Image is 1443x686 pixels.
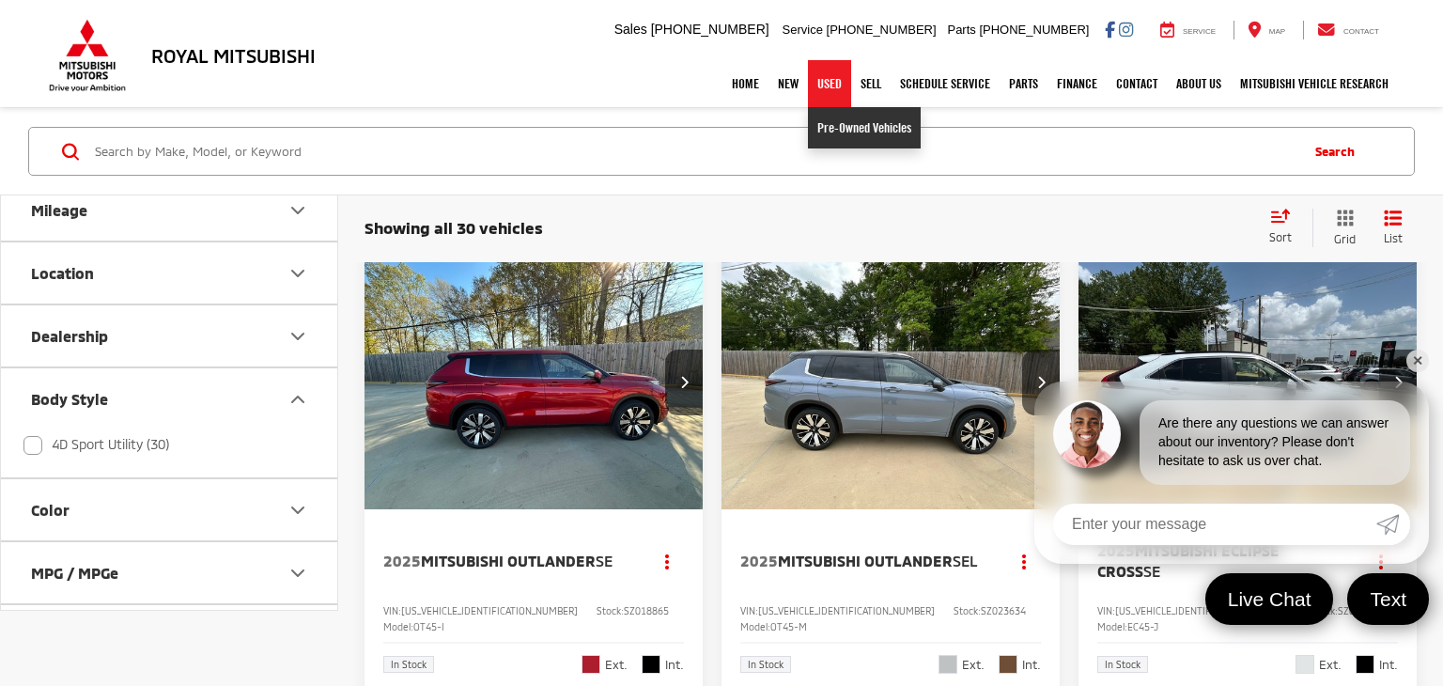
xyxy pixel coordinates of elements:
span: Int. [1379,656,1398,674]
a: Contact [1303,21,1393,39]
span: Stock: [597,605,624,616]
a: 2025Mitsubishi OutlanderSEL [740,551,989,571]
span: Map [1269,27,1285,36]
span: SEL [953,552,978,569]
a: Finance [1047,60,1107,107]
span: SZ018865 [624,605,669,616]
span: Sales [614,22,647,37]
button: Next image [1379,350,1417,415]
div: Mileage [287,199,309,222]
button: Cylinder [1,605,339,666]
span: Int. [665,656,684,674]
div: Color [31,501,70,519]
a: Instagram: Click to visit our Instagram page [1119,22,1133,37]
span: Live Chat [1218,586,1321,612]
span: Ext. [1319,656,1342,674]
span: SE [1143,562,1160,580]
span: In Stock [1105,660,1140,669]
span: Moonstone Gray Metallic/Black Roof [939,655,957,674]
span: [PHONE_NUMBER] [827,23,937,37]
span: [US_VEHICLE_IDENTIFICATION_NUMBER] [401,605,578,616]
input: Enter your message [1053,504,1376,545]
a: Used [808,60,851,107]
div: 2025 Mitsubishi Outlander SEL 0 [721,255,1062,509]
form: Search by Make, Model, or Keyword [93,129,1296,174]
span: dropdown dots [1022,553,1026,569]
a: Sell [851,60,891,107]
div: Location [31,264,94,282]
span: VIN: [383,605,401,616]
div: Dealership [287,325,309,348]
span: Stock: [954,605,981,616]
button: MPG / MPGeMPG / MPGe [1,542,339,603]
span: Parts [947,23,975,37]
span: Showing all 30 vehicles [365,218,543,237]
span: 2025 [740,552,778,569]
img: Mitsubishi [45,19,130,92]
div: Body Style [31,390,108,408]
button: LocationLocation [1,242,339,304]
button: Search [1296,128,1382,175]
a: Mitsubishi Vehicle Research [1231,60,1398,107]
div: Body Style [287,388,309,411]
a: Facebook: Click to visit our Facebook page [1105,22,1115,37]
button: List View [1370,209,1417,247]
span: [PHONE_NUMBER] [979,23,1089,37]
div: 2025 Mitsubishi Outlander SE 0 [364,255,705,509]
span: Sort [1269,230,1292,243]
span: Contact [1343,27,1379,36]
span: In Stock [748,660,784,669]
a: Map [1234,21,1299,39]
div: MPG / MPGe [287,562,309,585]
span: Text [1360,586,1416,612]
button: Grid View [1312,209,1370,247]
button: Next image [1022,350,1060,415]
a: 2025 Mitsubishi Outlander SEL2025 Mitsubishi Outlander SEL2025 Mitsubishi Outlander SEL2025 Mitsu... [721,255,1062,509]
a: Schedule Service: Opens in a new tab [891,60,1000,107]
span: Red Diamond [582,655,600,674]
span: Grid [1334,231,1356,247]
span: [US_VEHICLE_IDENTIFICATION_NUMBER] [758,605,935,616]
span: Service [783,23,823,37]
span: List [1384,230,1403,246]
span: Mitsubishi Outlander [421,552,596,569]
div: Are there any questions we can answer about our inventory? Please don't hesitate to ask us over c... [1140,400,1410,485]
h3: Royal Mitsubishi [151,45,316,66]
a: Text [1347,573,1429,625]
a: Home [722,60,768,107]
a: New [768,60,808,107]
div: Color [287,499,309,522]
a: Live Chat [1205,573,1334,625]
span: Ext. [605,656,628,674]
span: OT45-I [413,621,444,632]
button: Actions [651,545,684,578]
span: Int. [1022,656,1041,674]
a: 2025Mitsubishi OutlanderSE [383,551,632,571]
div: MPG / MPGe [31,564,118,582]
button: Next image [665,350,703,415]
a: Parts: Opens in a new tab [1000,60,1047,107]
span: Mitsubishi Outlander [778,552,953,569]
a: Pre-Owned Vehicles [808,107,921,148]
img: 2025 Mitsubishi Outlander SE [364,255,705,510]
span: Model: [740,621,770,632]
span: In Stock [391,660,427,669]
img: 2025 Mitsubishi Outlander SEL [721,255,1062,510]
span: VIN: [1097,605,1115,616]
span: Brick Brown [999,655,1017,674]
span: OT45-M [770,621,807,632]
span: dropdown dots [665,553,669,569]
a: Service [1146,21,1230,39]
button: ColorColor [1,479,339,540]
span: [US_VEHICLE_IDENTIFICATION_NUMBER] [1115,605,1292,616]
span: SE [596,552,613,569]
span: SZ040211 [1338,605,1383,616]
span: Model: [1097,621,1127,632]
button: MileageMileage [1,179,339,241]
div: Location [287,262,309,285]
a: Submit [1376,504,1410,545]
a: About Us [1167,60,1231,107]
span: White Diamond [1296,655,1314,674]
span: Black [1356,655,1374,674]
a: 2025 Mitsubishi Outlander SE2025 Mitsubishi Outlander SE2025 Mitsubishi Outlander SE2025 Mitsubis... [364,255,705,509]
